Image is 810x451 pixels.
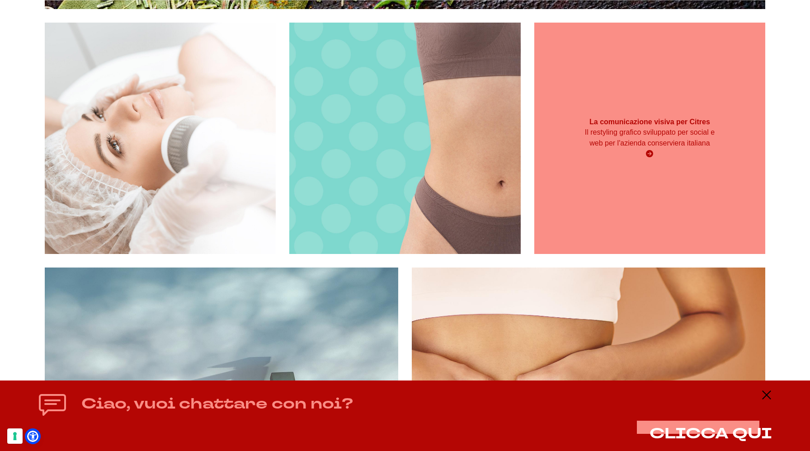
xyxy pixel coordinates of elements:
[580,127,719,149] p: Il restyling grafico sviluppato per social e web per l'azienda conserviera italiana
[589,118,710,126] strong: La comunicazione visiva per Citres
[534,23,765,254] a: La comunicazione visiva per Citres Il restyling grafico sviluppato per social e web per l'azienda...
[7,428,23,444] button: Le tue preferenze relative al consenso per le tecnologie di tracciamento
[650,423,772,444] span: CLICCA QUI
[27,431,38,442] a: Open Accessibility Menu
[81,394,353,414] h4: Ciao, vuoi chattare con noi?
[650,426,772,442] button: CLICCA QUI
